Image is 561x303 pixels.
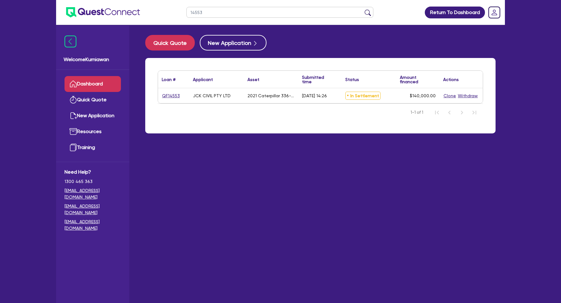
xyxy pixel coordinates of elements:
[65,187,121,200] a: [EMAIL_ADDRESS][DOMAIN_NAME]
[65,76,121,92] a: Dashboard
[431,106,443,119] button: First Page
[443,106,456,119] button: Previous Page
[65,178,121,185] span: 1300 465 363
[486,4,502,21] a: Dropdown toggle
[145,35,195,50] button: Quick Quote
[65,108,121,124] a: New Application
[425,7,485,18] a: Return To Dashboard
[162,92,180,99] a: QF14553
[247,77,259,82] div: Asset
[468,106,481,119] button: Last Page
[65,36,76,47] img: icon-menu-close
[345,77,359,82] div: Status
[456,106,468,119] button: Next Page
[70,144,77,151] img: training
[186,7,373,18] input: Search by name, application ID or mobile number...
[400,75,436,84] div: Amount financed
[65,168,121,176] span: Need Help?
[64,56,122,63] span: Welcome Kurniawan
[162,77,175,82] div: Loan #
[443,92,456,99] button: Clone
[70,128,77,135] img: resources
[70,96,77,103] img: quick-quote
[302,93,327,98] div: [DATE] 14:26
[410,109,423,116] span: 1-1 of 1
[65,203,121,216] a: [EMAIL_ADDRESS][DOMAIN_NAME]
[247,93,295,98] div: 2021 Caterpillar 336-07GC Excavator
[65,124,121,140] a: Resources
[458,92,478,99] button: Withdraw
[443,77,459,82] div: Actions
[410,93,436,98] span: $140,000.00
[65,219,121,232] a: [EMAIL_ADDRESS][DOMAIN_NAME]
[65,92,121,108] a: Quick Quote
[145,35,200,50] a: Quick Quote
[70,112,77,119] img: new-application
[66,7,140,17] img: quest-connect-logo-blue
[302,75,332,84] div: Submitted time
[193,93,231,98] div: JCK CIVIL PTY LTD
[345,92,381,100] span: In Settlement
[65,140,121,156] a: Training
[193,77,213,82] div: Applicant
[200,35,266,50] button: New Application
